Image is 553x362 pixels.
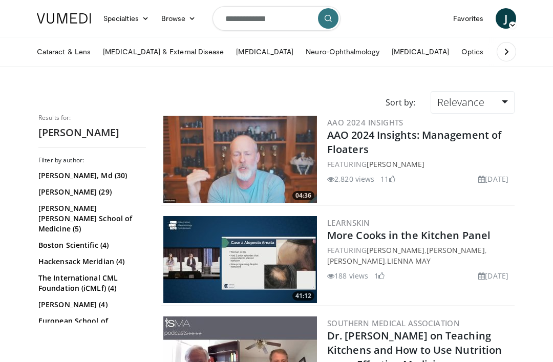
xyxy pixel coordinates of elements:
[447,8,490,29] a: Favorites
[327,318,460,328] a: Southern Medical Association
[378,91,423,114] div: Sort by:
[327,218,370,228] a: LearnSkin
[427,245,484,255] a: [PERSON_NAME]
[387,256,431,266] a: Lienna May
[367,245,424,255] a: [PERSON_NAME]
[163,116,317,203] img: 8e655e61-78ac-4b3e-a4e7-f43113671c25.300x170_q85_crop-smart_upscale.jpg
[31,41,97,62] a: Cataract & Lens
[38,156,146,164] h3: Filter by author:
[327,245,513,266] div: FEATURING , , ,
[327,174,374,184] li: 2,820 views
[155,8,202,29] a: Browse
[38,257,143,267] a: Hackensack Meridian (4)
[97,41,230,62] a: [MEDICAL_DATA] & External Disease
[163,216,317,303] a: 41:12
[431,91,515,114] a: Relevance
[38,316,143,336] a: European School of Haematology (ESH) (3)
[455,41,490,62] a: Optics
[292,291,314,301] span: 41:12
[327,256,385,266] a: [PERSON_NAME]
[230,41,300,62] a: [MEDICAL_DATA]
[37,13,91,24] img: VuMedi Logo
[38,240,143,250] a: Boston Scientific (4)
[386,41,455,62] a: [MEDICAL_DATA]
[38,171,143,181] a: [PERSON_NAME], Md (30)
[327,159,513,169] div: FEATURING
[97,8,155,29] a: Specialties
[380,174,395,184] li: 11
[38,114,146,122] p: Results for:
[163,216,317,303] img: f8b5db68-2033-419d-bbdc-00bfa6f1a277.300x170_q85_crop-smart_upscale.jpg
[327,128,501,156] a: AAO 2024 Insights: Management of Floaters
[38,300,143,310] a: [PERSON_NAME] (4)
[437,95,484,109] span: Relevance
[163,116,317,203] a: 04:36
[367,159,424,169] a: [PERSON_NAME]
[496,8,516,29] a: J
[327,228,491,242] a: More Cooks in the Kitchen Panel
[327,270,368,281] li: 188 views
[374,270,385,281] li: 1
[212,6,341,31] input: Search topics, interventions
[292,191,314,200] span: 04:36
[38,203,143,234] a: [PERSON_NAME] [PERSON_NAME] School of Medicine (5)
[327,117,403,127] a: AAO 2024 Insights
[478,270,508,281] li: [DATE]
[300,41,385,62] a: Neuro-Ophthalmology
[38,187,143,197] a: [PERSON_NAME] (29)
[478,174,508,184] li: [DATE]
[38,273,143,293] a: The International CML Foundation (iCMLf) (4)
[38,126,146,139] h2: [PERSON_NAME]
